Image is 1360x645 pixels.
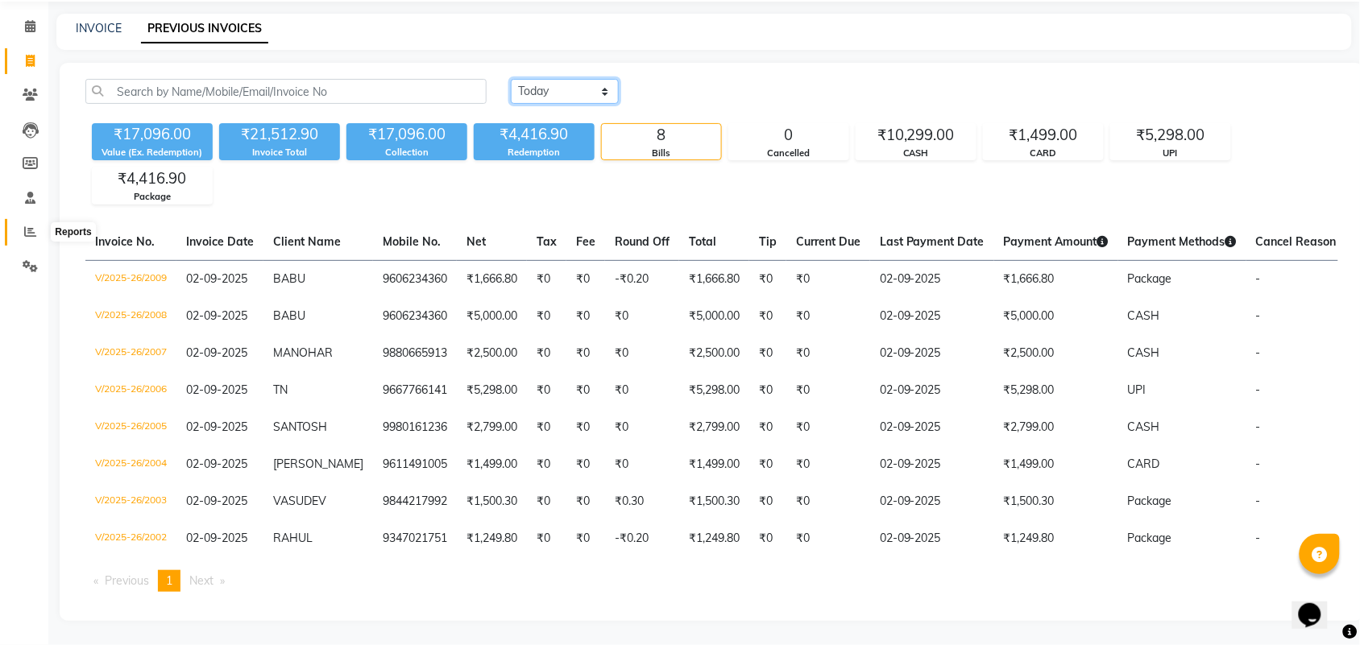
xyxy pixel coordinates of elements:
td: ₹1,666.80 [994,260,1118,298]
span: Invoice Date [186,234,254,249]
td: 02-09-2025 [870,409,994,446]
div: ₹17,096.00 [92,123,213,146]
td: 02-09-2025 [870,298,994,335]
iframe: chat widget [1292,581,1344,629]
span: - [1256,420,1261,434]
td: ₹0 [749,483,786,520]
div: ₹10,299.00 [856,124,976,147]
td: ₹0 [749,298,786,335]
div: Bills [602,147,721,160]
td: ₹0 [786,446,870,483]
span: - [1256,271,1261,286]
td: V/2025-26/2009 [85,260,176,298]
td: ₹0 [527,483,566,520]
td: ₹0 [527,298,566,335]
td: ₹1,249.80 [457,520,527,557]
td: -₹0.20 [605,260,679,298]
td: ₹0 [566,298,605,335]
td: 02-09-2025 [870,520,994,557]
td: V/2025-26/2003 [85,483,176,520]
td: ₹1,500.30 [679,483,749,520]
span: - [1256,382,1261,397]
span: Payment Amount [1004,234,1109,249]
span: 02-09-2025 [186,271,247,286]
span: Package [1128,271,1172,286]
div: ₹21,512.90 [219,123,340,146]
td: -₹0.20 [605,520,679,557]
span: Cancel Reason [1256,234,1337,249]
span: Total [689,234,716,249]
td: ₹1,249.80 [994,520,1118,557]
div: ₹17,096.00 [346,123,467,146]
td: ₹2,500.00 [457,335,527,372]
div: CARD [984,147,1103,160]
td: ₹0 [786,298,870,335]
span: UPI [1128,382,1146,397]
td: ₹1,249.80 [679,520,749,557]
td: ₹0 [527,520,566,557]
td: ₹0 [786,520,870,557]
span: - [1256,531,1261,545]
td: ₹0 [527,260,566,298]
td: ₹1,666.80 [679,260,749,298]
div: UPI [1111,147,1230,160]
span: 02-09-2025 [186,457,247,471]
span: 02-09-2025 [186,420,247,434]
nav: Pagination [85,570,1338,592]
td: ₹2,500.00 [679,335,749,372]
a: PREVIOUS INVOICES [141,14,268,43]
td: 02-09-2025 [870,483,994,520]
td: ₹0 [786,372,870,409]
div: 8 [602,124,721,147]
td: ₹0 [605,409,679,446]
td: 9880665913 [373,335,457,372]
div: Package [93,190,212,204]
td: ₹0 [749,520,786,557]
td: ₹2,799.00 [994,409,1118,446]
span: MANOHAR [273,345,333,360]
div: ₹4,416.90 [93,167,212,190]
a: INVOICE [76,21,122,35]
span: 02-09-2025 [186,494,247,508]
div: Reports [51,223,95,242]
span: 02-09-2025 [186,531,247,545]
span: TN [273,382,288,397]
span: Tip [759,234,777,249]
td: ₹0 [605,335,679,372]
div: CASH [856,147,976,160]
span: Previous [105,573,149,588]
td: 02-09-2025 [870,372,994,409]
td: V/2025-26/2007 [85,335,176,372]
td: ₹0 [749,260,786,298]
span: 1 [166,573,172,588]
td: ₹0 [527,372,566,409]
span: 02-09-2025 [186,345,247,360]
td: 9347021751 [373,520,457,557]
td: 9667766141 [373,372,457,409]
span: Mobile No. [383,234,441,249]
td: ₹0 [527,335,566,372]
span: 02-09-2025 [186,308,247,323]
span: Invoice No. [95,234,155,249]
td: ₹0 [786,260,870,298]
td: ₹1,500.30 [994,483,1118,520]
td: ₹0 [566,520,605,557]
span: CASH [1128,420,1160,434]
td: ₹1,499.00 [994,446,1118,483]
span: Package [1128,494,1172,508]
div: 0 [729,124,848,147]
div: Invoice Total [219,146,340,159]
span: 02-09-2025 [186,382,247,397]
td: ₹0 [566,372,605,409]
td: ₹0 [566,335,605,372]
td: V/2025-26/2008 [85,298,176,335]
td: 02-09-2025 [870,446,994,483]
span: Last Payment Date [880,234,985,249]
div: ₹1,499.00 [984,124,1103,147]
span: VASUDEV [273,494,326,508]
span: Payment Methods [1128,234,1237,249]
td: ₹5,298.00 [994,372,1118,409]
td: ₹1,666.80 [457,260,527,298]
td: ₹5,000.00 [457,298,527,335]
span: - [1256,308,1261,323]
